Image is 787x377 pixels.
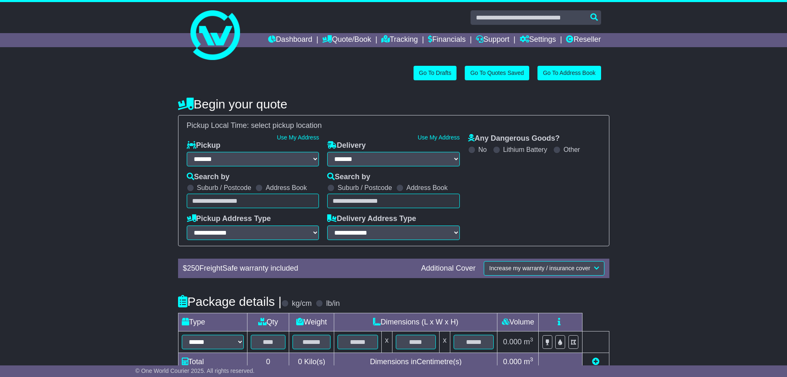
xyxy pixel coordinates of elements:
label: No [478,146,487,154]
td: Dimensions (L x W x H) [334,313,497,331]
a: Quote/Book [322,33,371,47]
label: Address Book [266,184,307,192]
div: Additional Cover [417,264,480,273]
a: Use My Address [418,134,460,141]
div: Pickup Local Time: [183,121,605,130]
a: Add new item [592,358,599,366]
label: Delivery Address Type [327,214,416,223]
a: Go To Quotes Saved [465,66,529,80]
span: m [524,338,533,346]
label: Suburb / Postcode [338,184,392,192]
label: Lithium Battery [503,146,547,154]
label: Other [564,146,580,154]
a: Financials [428,33,466,47]
span: 250 [187,264,200,272]
td: Dimensions in Centimetre(s) [334,353,497,371]
label: Address Book [407,184,448,192]
h4: Package details | [178,295,282,308]
sup: 3 [530,356,533,363]
h4: Begin your quote [178,97,609,111]
button: Increase my warranty / insurance cover [484,261,604,276]
label: Delivery [327,141,366,150]
span: Increase my warranty / insurance cover [489,265,590,271]
a: Tracking [381,33,418,47]
label: Pickup [187,141,221,150]
td: x [440,331,450,353]
td: Weight [289,313,334,331]
a: Reseller [566,33,601,47]
a: Go To Address Book [537,66,601,80]
td: Volume [497,313,539,331]
label: kg/cm [292,299,311,308]
td: Kilo(s) [289,353,334,371]
span: 0.000 [503,338,522,346]
span: 0 [298,358,302,366]
label: lb/in [326,299,340,308]
td: Type [178,313,247,331]
a: Dashboard [268,33,312,47]
span: select pickup location [251,121,322,130]
label: Search by [327,173,370,182]
td: x [381,331,392,353]
span: 0.000 [503,358,522,366]
span: m [524,358,533,366]
td: Total [178,353,247,371]
label: Search by [187,173,230,182]
label: Suburb / Postcode [197,184,252,192]
div: $ FreightSafe warranty included [179,264,417,273]
td: Qty [247,313,289,331]
sup: 3 [530,336,533,343]
label: Any Dangerous Goods? [468,134,560,143]
span: © One World Courier 2025. All rights reserved. [136,367,255,374]
a: Settings [520,33,556,47]
a: Use My Address [277,134,319,141]
td: 0 [247,353,289,371]
label: Pickup Address Type [187,214,271,223]
a: Go To Drafts [414,66,457,80]
a: Support [476,33,509,47]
